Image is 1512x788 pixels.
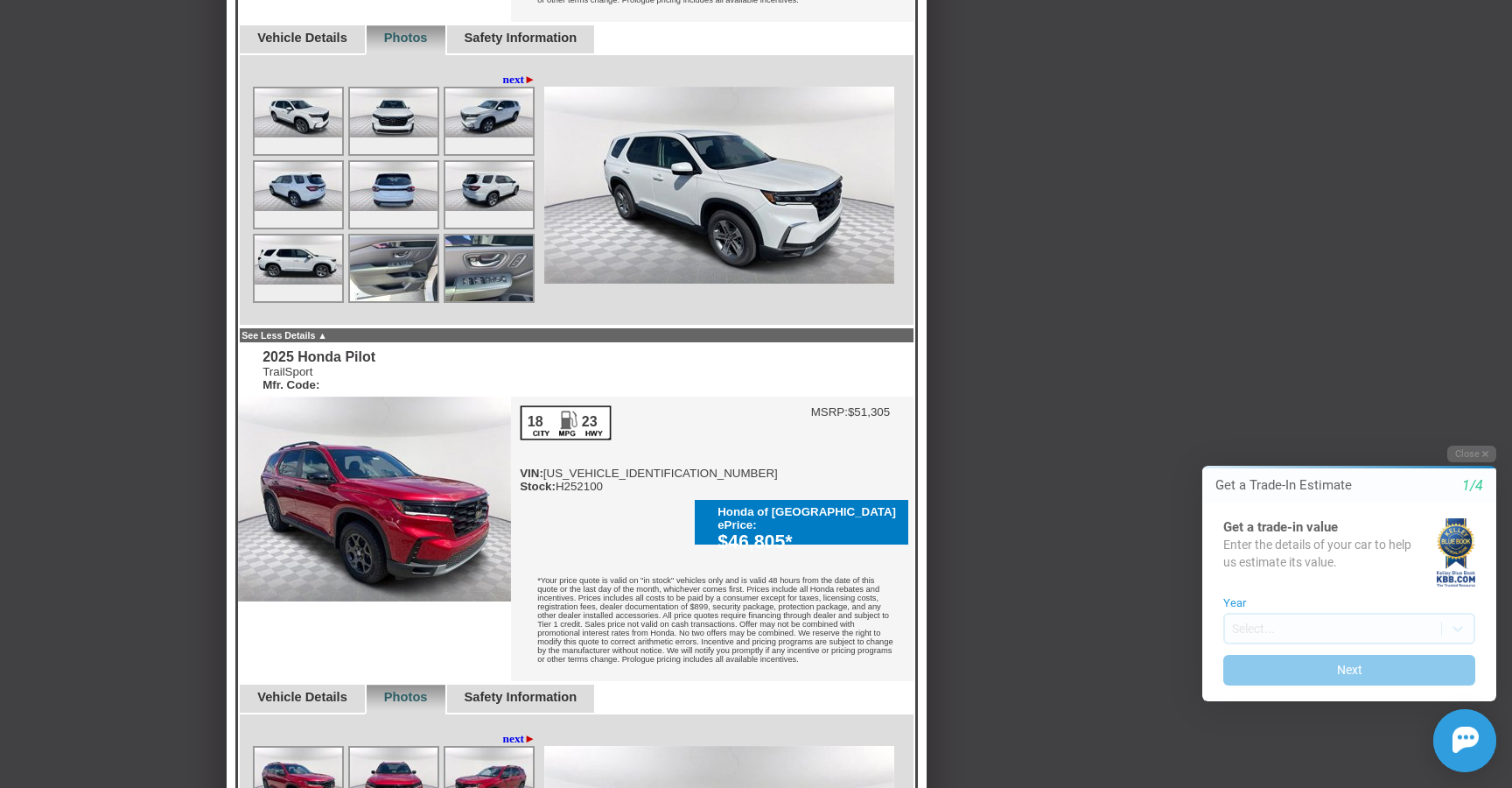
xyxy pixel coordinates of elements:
[1165,432,1512,788] iframe: Chat Assistance
[511,563,913,681] div: *Your price quote is valid on "in stock" vehicles only and is valid 48 hours from the date of thi...
[262,349,375,365] div: 2025 Honda Pilot
[520,405,778,493] div: [US_VEHICLE_IDENTIFICATION_NUMBER] H252100
[520,467,543,480] b: VIN:
[350,162,437,211] img: Image.aspx
[384,690,428,704] a: Photos
[257,690,347,704] a: Vehicle Details
[257,31,347,45] a: Vehicle Details
[255,88,342,137] img: Image.aspx
[255,236,342,285] img: Image.aspx
[241,330,327,341] a: See Less Details ▲
[524,73,535,86] span: ►
[848,405,890,419] td: $51,305
[350,236,437,301] img: Image.aspx
[255,162,342,211] img: Image.aspx
[717,505,899,531] div: Honda of [GEOGRAPHIC_DATA] ePrice:
[717,531,899,553] div: $46,805*
[445,236,533,301] img: Image.aspx
[445,162,533,211] img: Image.aspx
[503,73,536,87] a: next►
[520,480,556,493] b: Stock:
[544,87,894,284] img: Image.aspx
[811,405,848,419] td: MSRP:
[524,732,535,745] span: ►
[384,31,428,45] a: Photos
[526,414,544,430] div: 18
[580,414,598,430] div: 23
[262,378,319,391] b: Mfr. Code:
[465,31,577,45] a: Safety Information
[465,690,577,704] a: Safety Information
[503,732,536,746] a: next►
[262,365,375,391] div: TrailSport
[445,88,533,137] img: Image.aspx
[350,88,437,137] img: Image.aspx
[238,397,511,602] img: 2025 Honda Pilot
